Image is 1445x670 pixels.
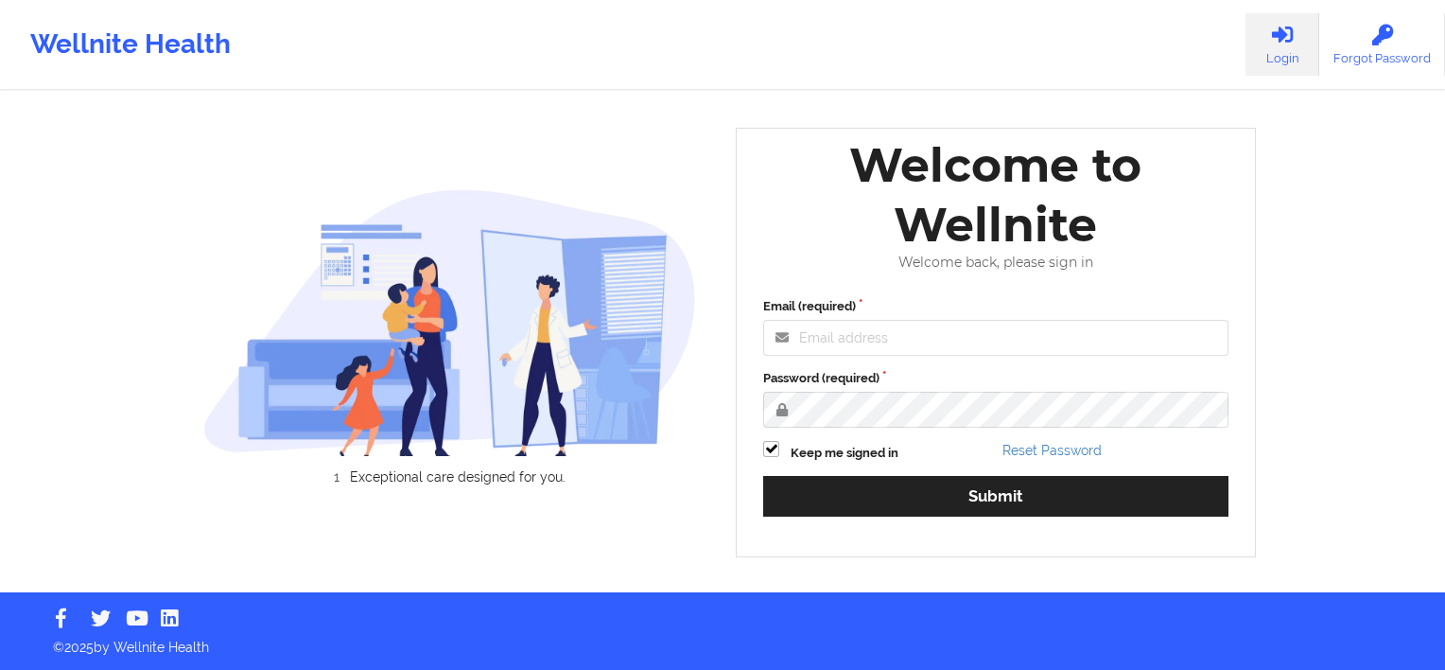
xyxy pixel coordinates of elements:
div: Welcome back, please sign in [750,255,1242,271]
label: Email (required) [763,297,1228,316]
label: Keep me signed in [791,444,898,463]
p: © 2025 by Wellnite Health [40,625,1405,657]
img: wellnite-auth-hero_200.c722682e.png [203,188,697,456]
input: Email address [763,320,1228,356]
a: Reset Password [1002,443,1102,458]
li: Exceptional care designed for you. [219,469,696,485]
div: Welcome to Wellnite [750,135,1242,255]
label: Password (required) [763,369,1228,388]
a: Forgot Password [1319,13,1445,76]
button: Submit [763,476,1228,517]
a: Login [1245,13,1319,76]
